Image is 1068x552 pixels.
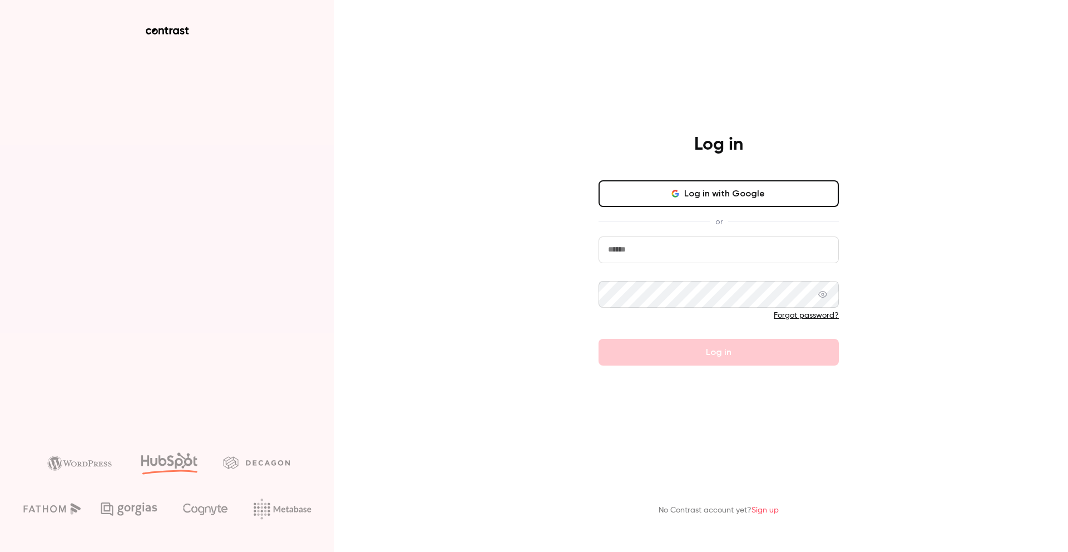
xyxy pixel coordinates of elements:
p: No Contrast account yet? [659,505,779,516]
h4: Log in [694,134,743,156]
span: or [710,216,728,228]
button: Log in with Google [599,180,839,207]
img: decagon [223,456,290,469]
a: Sign up [751,506,779,514]
a: Forgot password? [774,312,839,319]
